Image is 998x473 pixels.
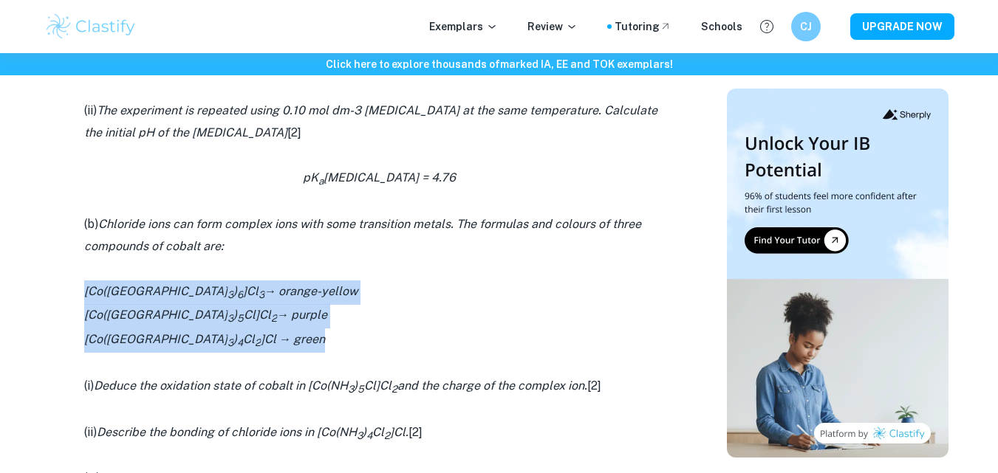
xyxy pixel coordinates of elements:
[384,429,390,441] sub: 2
[727,89,949,458] img: Thumbnail
[754,14,779,39] button: Help and Feedback
[84,284,358,298] i: [Co([GEOGRAPHIC_DATA] ) ]Cl → orange-yellow
[303,170,456,184] i: pK [MEDICAL_DATA] = 4.76
[255,336,261,348] sub: 2
[228,312,233,324] sub: 3
[527,18,578,35] p: Review
[97,425,409,439] i: Describe the bonding of chloride ions in [Co(NH ) Cl ]Cl.
[366,429,372,441] sub: 4
[84,375,675,399] p: (i) [2]
[392,383,397,395] sub: 2
[3,56,995,72] h6: Click here to explore thousands of marked IA, EE and TOK exemplars !
[357,429,363,441] sub: 3
[850,13,954,40] button: UPGRADE NOW
[259,289,264,300] sub: 3
[84,332,326,346] i: [Co([GEOGRAPHIC_DATA] ) Cl ]Cl → green
[348,383,354,395] sub: 3
[237,312,244,324] sub: 5
[358,383,364,395] sub: 5
[797,18,814,35] h6: CJ
[228,336,233,348] sub: 3
[84,308,328,322] i: [Co([GEOGRAPHIC_DATA] ) Cl]Cl → purple
[84,103,657,139] i: The experiment is repeated using 0.10 mol dm-3 [MEDICAL_DATA] at the same temperature. Calculate ...
[237,336,243,348] sub: 4
[237,289,243,300] sub: 6
[791,12,821,41] button: CJ
[228,289,233,300] sub: 3
[701,18,742,35] a: Schools
[84,213,675,258] p: (b)
[271,312,277,324] sub: 2
[94,379,587,393] i: Deduce the oxidation state of cobalt in [Co(NH ) Cl]Cl and the charge of the complex ion.
[44,12,138,41] img: Clastify logo
[429,18,498,35] p: Exemplars
[84,421,675,446] p: (ii) [2]
[318,175,324,187] sub: a
[84,100,675,145] p: (ii) [2]
[84,217,641,253] i: Chloride ions can form complex ions with some transition metals. The formulas and colours of thre...
[615,18,671,35] a: Tutoring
